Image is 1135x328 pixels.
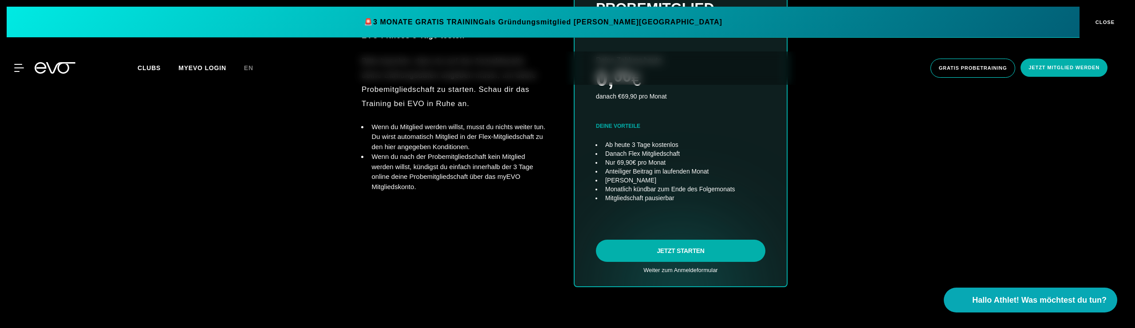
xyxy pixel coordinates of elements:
span: Clubs [138,64,161,71]
button: Hallo Athlet! Was möchtest du tun? [944,288,1117,312]
a: Jetzt Mitglied werden [1018,59,1110,78]
span: Gratis Probetraining [939,64,1007,72]
span: Hallo Athlet! Was möchtest du tun? [972,294,1107,306]
li: Wenn du Mitglied werden willst, musst du nichts weiter tun. Du wirst automatisch Mitglied in der ... [368,122,547,152]
a: en [244,63,264,73]
span: en [244,64,253,71]
a: Clubs [138,64,178,71]
span: Jetzt Mitglied werden [1029,64,1100,71]
li: Wenn du nach der Probemitgliedschaft kein Mitglied werden willst, kündigst du einfach innerhalb d... [368,152,547,192]
a: Gratis Probetraining [928,59,1018,78]
a: MYEVO LOGIN [178,64,226,71]
span: CLOSE [1093,18,1115,26]
button: CLOSE [1080,7,1128,38]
